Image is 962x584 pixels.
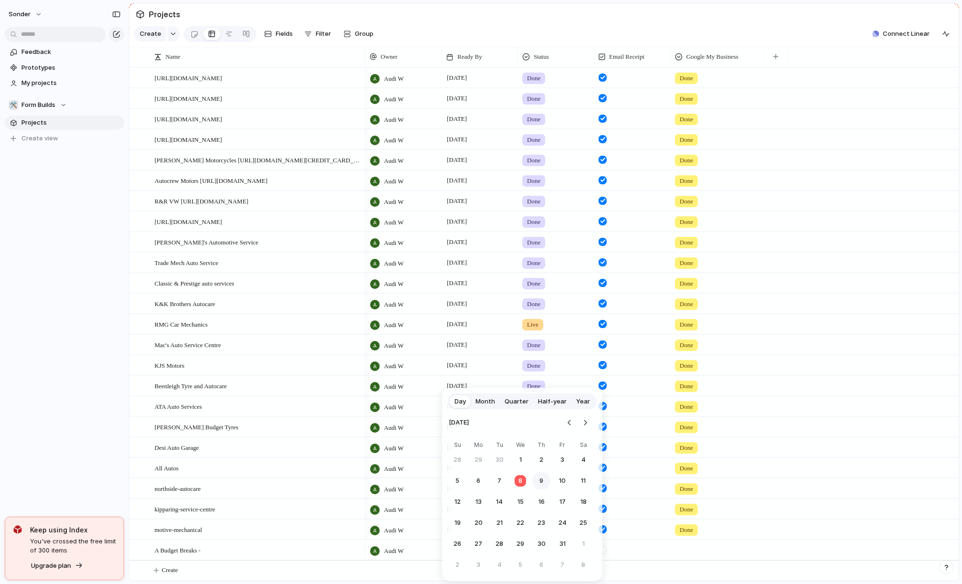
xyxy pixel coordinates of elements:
button: Monday, October 6th, 2025 [470,472,487,489]
button: Wednesday, October 1st, 2025 [512,451,529,468]
button: Friday, October 17th, 2025 [554,493,571,510]
button: Sunday, October 12th, 2025 [449,493,466,510]
button: Tuesday, October 14th, 2025 [491,493,508,510]
th: Tuesday [491,441,508,451]
button: Friday, October 10th, 2025 [554,472,571,489]
table: October 2025 [449,441,592,573]
th: Monday [470,441,487,451]
button: Tuesday, October 21st, 2025 [491,514,508,531]
button: Monday, October 13th, 2025 [470,493,487,510]
button: Tuesday, October 7th, 2025 [491,472,508,489]
button: Friday, October 3rd, 2025 [554,451,571,468]
button: Day [450,394,471,409]
button: Saturday, October 4th, 2025 [575,451,592,468]
button: Tuesday, October 28th, 2025 [491,535,508,552]
span: Year [576,397,590,406]
span: [DATE] [449,412,469,433]
button: Thursday, October 23rd, 2025 [533,514,550,531]
button: Thursday, October 30th, 2025 [533,535,550,552]
button: Today, Wednesday, October 8th, 2025 [512,472,529,489]
button: Saturday, October 18th, 2025 [575,493,592,510]
button: Sunday, October 5th, 2025 [449,472,466,489]
th: Sunday [449,441,466,451]
span: Quarter [505,397,528,406]
button: Wednesday, November 5th, 2025 [512,556,529,573]
button: Sunday, September 28th, 2025 [449,451,466,468]
button: Thursday, October 16th, 2025 [533,493,550,510]
span: Day [455,397,466,406]
button: Saturday, November 8th, 2025 [575,556,592,573]
button: Wednesday, October 22nd, 2025 [512,514,529,531]
button: Monday, October 27th, 2025 [470,535,487,552]
th: Friday [554,441,571,451]
button: Saturday, November 1st, 2025 [575,535,592,552]
button: Year [571,394,595,409]
button: Go to the Previous Month [563,416,576,429]
button: Wednesday, October 15th, 2025 [512,493,529,510]
th: Thursday [533,441,550,451]
button: Sunday, October 19th, 2025 [449,514,466,531]
th: Wednesday [512,441,529,451]
button: Month [471,394,500,409]
button: Friday, October 31st, 2025 [554,535,571,552]
button: Thursday, October 9th, 2025 [533,472,550,489]
button: Quarter [500,394,533,409]
button: Half-year [533,394,571,409]
button: Thursday, November 6th, 2025 [533,556,550,573]
button: Saturday, October 11th, 2025 [575,472,592,489]
button: Wednesday, October 29th, 2025 [512,535,529,552]
button: Tuesday, November 4th, 2025 [491,556,508,573]
span: Half-year [538,397,567,406]
span: Month [476,397,495,406]
button: Go to the Next Month [579,416,592,429]
button: Sunday, October 26th, 2025 [449,535,466,552]
button: Monday, November 3rd, 2025 [470,556,487,573]
button: Saturday, October 25th, 2025 [575,514,592,531]
button: Sunday, November 2nd, 2025 [449,556,466,573]
button: Tuesday, September 30th, 2025 [491,451,508,468]
button: Monday, October 20th, 2025 [470,514,487,531]
button: Friday, November 7th, 2025 [554,556,571,573]
button: Friday, October 24th, 2025 [554,514,571,531]
th: Saturday [575,441,592,451]
button: Thursday, October 2nd, 2025 [533,451,550,468]
button: Monday, September 29th, 2025 [470,451,487,468]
